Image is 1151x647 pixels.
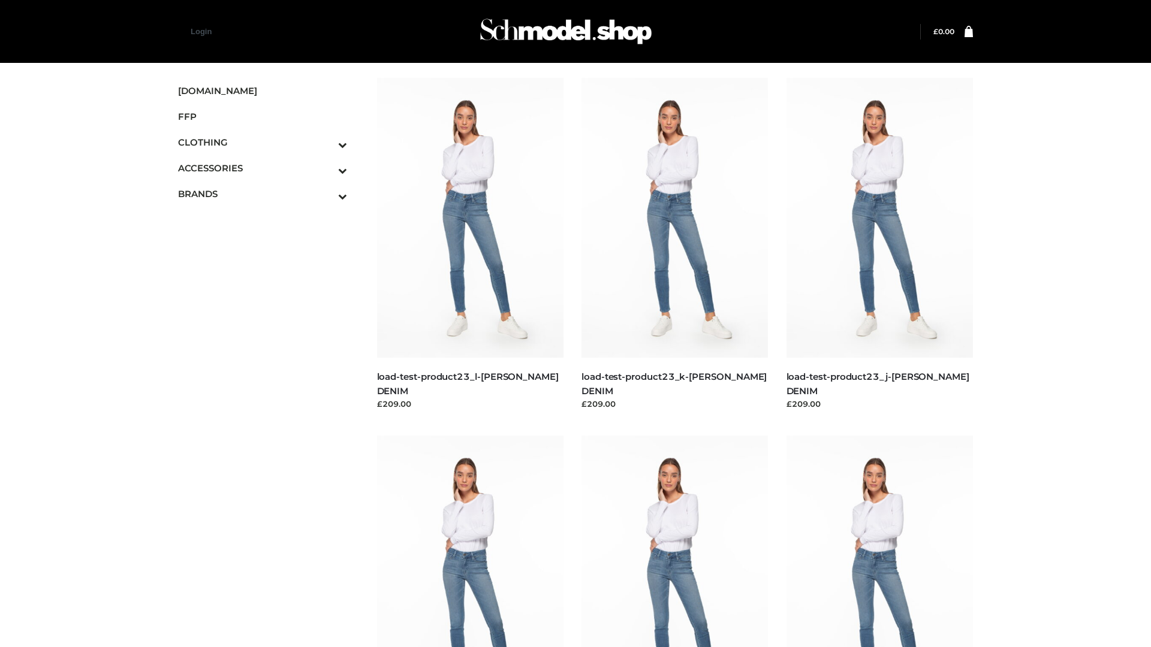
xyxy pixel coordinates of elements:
span: BRANDS [178,187,347,201]
span: ACCESSORIES [178,161,347,175]
span: £ [933,27,938,36]
a: load-test-product23_j-[PERSON_NAME] DENIM [787,371,969,396]
span: [DOMAIN_NAME] [178,84,347,98]
a: CLOTHINGToggle Submenu [178,129,347,155]
span: FFP [178,110,347,123]
span: CLOTHING [178,135,347,149]
a: FFP [178,104,347,129]
bdi: 0.00 [933,27,954,36]
button: Toggle Submenu [305,155,347,181]
a: [DOMAIN_NAME] [178,78,347,104]
div: £209.00 [377,398,564,410]
button: Toggle Submenu [305,129,347,155]
div: £209.00 [581,398,769,410]
a: £0.00 [933,27,954,36]
a: Login [191,27,212,36]
img: Schmodel Admin 964 [476,8,656,55]
a: BRANDSToggle Submenu [178,181,347,207]
button: Toggle Submenu [305,181,347,207]
div: £209.00 [787,398,974,410]
a: load-test-product23_k-[PERSON_NAME] DENIM [581,371,767,396]
a: ACCESSORIESToggle Submenu [178,155,347,181]
a: load-test-product23_l-[PERSON_NAME] DENIM [377,371,559,396]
